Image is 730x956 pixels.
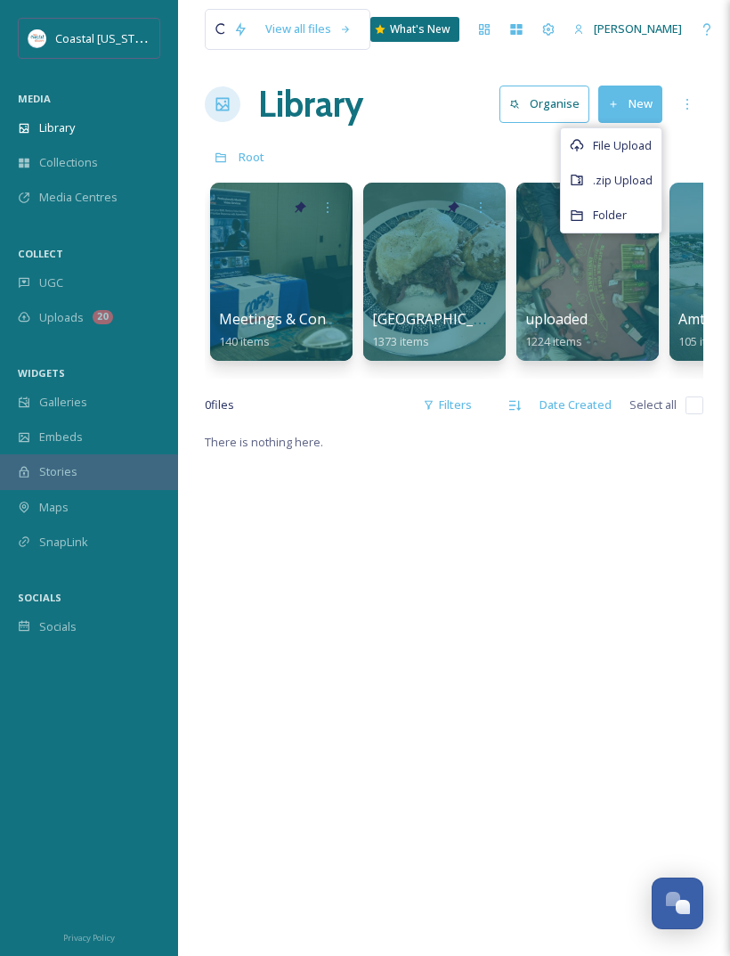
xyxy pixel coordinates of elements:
span: Amtrak [678,309,727,329]
div: Filters [414,388,481,422]
span: Collections [39,154,98,171]
img: download%20%281%29.jpeg [28,29,46,47]
span: Media Centres [39,189,118,206]
span: Maps [39,499,69,516]
a: Amtrak105 items [678,311,729,349]
span: 0 file s [205,396,234,413]
span: Root [239,149,264,165]
a: [PERSON_NAME] [564,12,691,46]
div: 20 [93,310,113,324]
a: Library [258,78,363,131]
span: 105 items [678,333,729,349]
a: Meetings & Conventions140 items [219,311,384,349]
span: .zip Upload [593,172,653,189]
span: Folder [593,207,627,224]
div: Date Created [531,388,620,422]
span: Meetings & Conventions [219,309,384,329]
a: What's New [370,17,459,42]
a: Privacy Policy [63,926,115,947]
a: uploaded1224 items [525,311,588,349]
span: 1224 items [525,333,582,349]
span: WIDGETS [18,366,65,380]
span: COLLECT [18,247,63,260]
button: Open Chat [652,878,703,929]
button: Organise [499,86,589,122]
span: UGC [39,274,63,291]
span: [GEOGRAPHIC_DATA] [372,309,515,329]
span: Galleries [39,394,87,411]
a: Root [239,146,264,168]
span: MEDIA [18,92,51,105]
span: Privacy Policy [63,932,115,944]
span: 140 items [219,333,270,349]
span: 1373 items [372,333,429,349]
span: Socials [39,618,77,635]
span: SnapLink [39,534,88,551]
span: uploaded [525,309,588,329]
span: Library [39,119,75,136]
span: Embeds [39,429,83,445]
span: There is nothing here. [205,434,323,450]
span: Select all [629,396,677,413]
a: View all files [256,12,361,46]
span: Stories [39,463,77,480]
span: Uploads [39,309,84,326]
span: File Upload [593,137,652,154]
span: [PERSON_NAME] [594,20,682,37]
span: Coastal [US_STATE] [55,29,158,46]
button: New [598,86,662,122]
a: [GEOGRAPHIC_DATA]1373 items [372,311,515,349]
span: SOCIALS [18,591,61,604]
